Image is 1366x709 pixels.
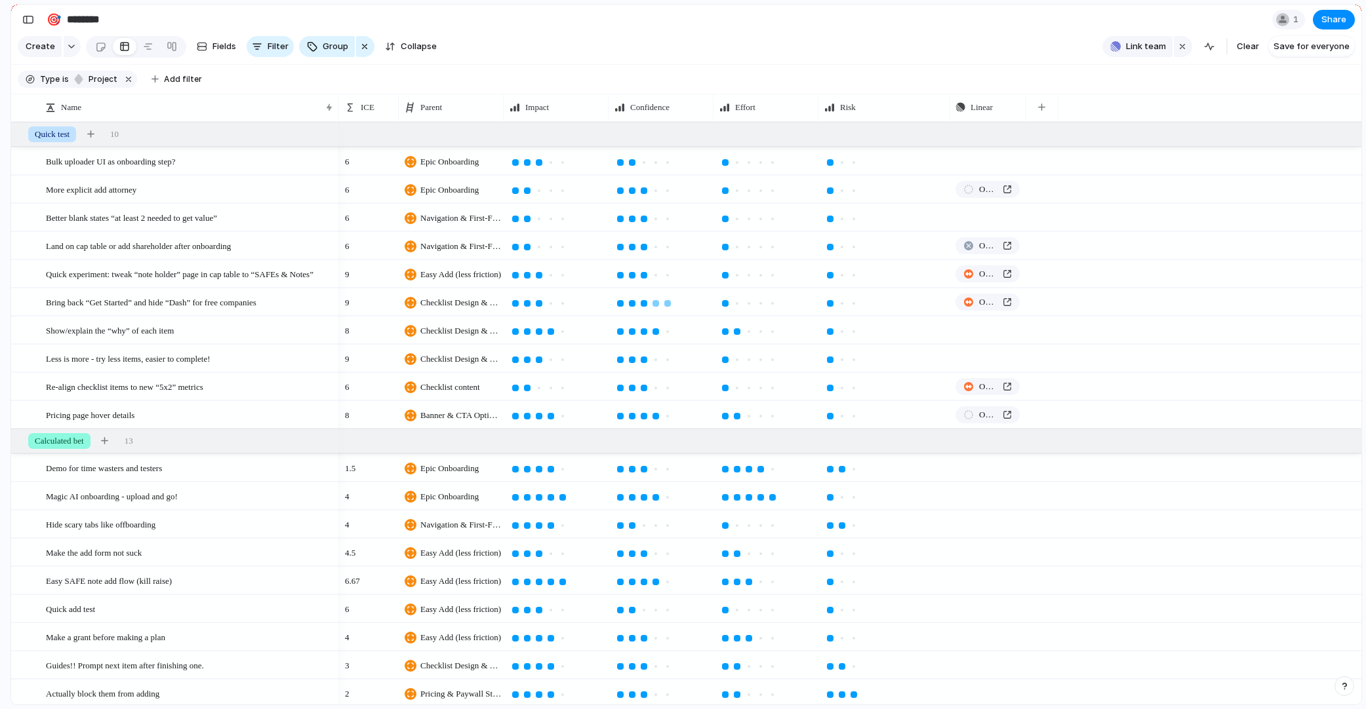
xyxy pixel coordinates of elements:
[420,183,479,197] span: Epic Onboarding
[125,434,133,448] span: 13
[420,546,501,560] span: Easy Add (less friction)
[979,267,997,280] span: Open in Linear
[340,455,361,475] span: 1.5
[340,233,355,253] span: 6
[191,36,241,57] button: Fields
[61,101,81,114] span: Name
[955,378,1020,395] a: Open inLinear
[46,407,134,422] span: Pricing page hover details
[340,680,355,700] span: 2
[43,9,64,30] button: 🎯
[420,296,503,309] span: Checklist Design & Visibility
[420,687,503,700] span: Pricing & Paywall Strategy
[420,381,480,394] span: Checklist content
[340,204,355,225] span: 6
[420,603,501,616] span: Easy Add (less friction)
[340,374,355,394] span: 6
[955,265,1020,282] a: Open inLinear
[361,101,374,114] span: ICE
[420,324,503,337] span: Checklist Design & Visibility
[955,406,1020,423] a: Open inLinear
[46,153,175,168] span: Bulk uploader UI as onboarding step?
[1102,36,1173,57] button: Link team
[840,101,856,114] span: Risk
[630,101,670,114] span: Confidence
[46,266,313,281] span: Quick experiment: tweak “note holder” page in cap table to “SAFEs & Notes”
[60,72,71,86] button: is
[18,36,62,57] button: Create
[340,652,355,672] span: 3
[340,511,355,531] span: 4
[299,36,355,57] button: Group
[340,539,361,560] span: 4.5
[268,40,289,53] span: Filter
[971,101,993,114] span: Linear
[40,73,60,85] span: Type
[420,518,503,531] span: Navigation & First-Flow
[735,101,755,114] span: Effort
[340,261,355,281] span: 9
[340,402,355,422] span: 8
[979,408,997,421] span: Open in Linear
[70,72,120,86] button: project
[340,148,355,168] span: 6
[85,73,117,85] span: project
[420,101,442,114] span: Parent
[340,596,355,616] span: 6
[46,601,95,616] span: Quick add test
[35,434,84,448] span: Calculated bet
[46,629,165,644] span: Make a grant before making a plan
[420,240,503,253] span: Navigation & First-Flow
[1313,10,1355,29] button: Share
[46,322,174,337] span: Show/explain the “why” of each item
[420,409,503,422] span: Banner & CTA Optimisation
[1293,13,1302,26] span: 1
[340,176,355,197] span: 6
[46,460,162,475] span: Demo for time wasters and testers
[46,488,178,503] span: Magic AI onboarding - upload and go!
[144,70,210,88] button: Add filter
[380,36,442,57] button: Collapse
[420,212,503,225] span: Navigation & First-Flow
[979,183,997,196] span: Open in Linear
[340,345,355,366] span: 9
[955,237,1020,254] a: Open inLinear
[35,128,70,141] span: Quick test
[420,631,501,644] span: Easy Add (less friction)
[46,657,204,672] span: Guides!! Prompt next item after finishing one.
[420,268,501,281] span: Easy Add (less friction)
[46,294,256,309] span: Bring back “Get Started” and hide “Dash” for free companies
[1232,36,1264,57] button: Clear
[46,210,217,225] span: Better blank states “at least 2 needed to get value”
[164,73,202,85] span: Add filter
[525,101,549,114] span: Impact
[1321,13,1346,26] span: Share
[340,289,355,309] span: 9
[340,567,365,588] span: 6.67
[955,181,1020,198] a: Open inLinear
[1274,40,1350,53] span: Save for everyone
[46,351,211,366] span: Less is more - try less items, easier to complete!
[979,380,997,393] span: Open in Linear
[62,73,69,85] span: is
[955,294,1020,311] a: Open inLinear
[420,575,501,588] span: Easy Add (less friction)
[340,483,355,503] span: 4
[420,155,479,168] span: Epic Onboarding
[1126,40,1166,53] span: Link team
[212,40,236,53] span: Fields
[340,317,355,337] span: 8
[47,10,61,28] div: 🎯
[46,238,231,253] span: Land on cap table or add shareholder after onboarding
[420,353,503,366] span: Checklist Design & Visibility
[46,379,203,394] span: Re-align checklist items to new “5x2” metrics
[979,296,997,309] span: Open in Linear
[1237,40,1259,53] span: Clear
[420,490,479,503] span: Epic Onboarding
[46,573,172,588] span: Easy SAFE note add flow (kill raise)
[26,40,55,53] span: Create
[46,182,136,197] span: More explicit add attorney
[340,624,355,644] span: 4
[420,462,479,475] span: Epic Onboarding
[323,40,348,53] span: Group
